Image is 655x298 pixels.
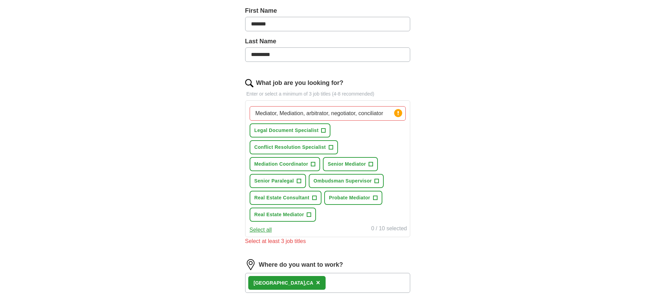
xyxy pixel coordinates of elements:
span: Probate Mediator [329,194,370,201]
div: 0 / 10 selected [371,224,407,234]
button: Mediation Coordinator [250,157,320,171]
strong: [GEOGRAPHIC_DATA], [254,280,306,286]
img: search.png [245,79,253,87]
button: Senior Paralegal [250,174,306,188]
span: Conflict Resolution Specialist [254,144,326,151]
label: First Name [245,6,410,15]
span: Legal Document Specialist [254,127,319,134]
button: Select all [250,226,272,234]
button: Real Estate Consultant [250,191,321,205]
span: Senior Mediator [328,161,366,168]
div: CA [254,279,314,287]
span: × [316,279,320,286]
button: Legal Document Specialist [250,123,331,137]
button: × [316,278,320,288]
button: Ombudsman Supervisor [309,174,384,188]
span: Real Estate Mediator [254,211,304,218]
label: Where do you want to work? [259,260,343,269]
button: Senior Mediator [323,157,378,171]
button: Real Estate Mediator [250,208,316,222]
input: Type a job title and press enter [250,106,406,121]
button: Conflict Resolution Specialist [250,140,338,154]
span: Mediation Coordinator [254,161,308,168]
span: Ombudsman Supervisor [314,177,372,185]
span: Senior Paralegal [254,177,294,185]
label: Last Name [245,37,410,46]
img: location.png [245,259,256,270]
button: Probate Mediator [324,191,382,205]
label: What job are you looking for? [256,78,343,88]
div: Select at least 3 job titles [245,237,410,245]
p: Enter or select a minimum of 3 job titles (4-8 recommended) [245,90,410,98]
span: Real Estate Consultant [254,194,309,201]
